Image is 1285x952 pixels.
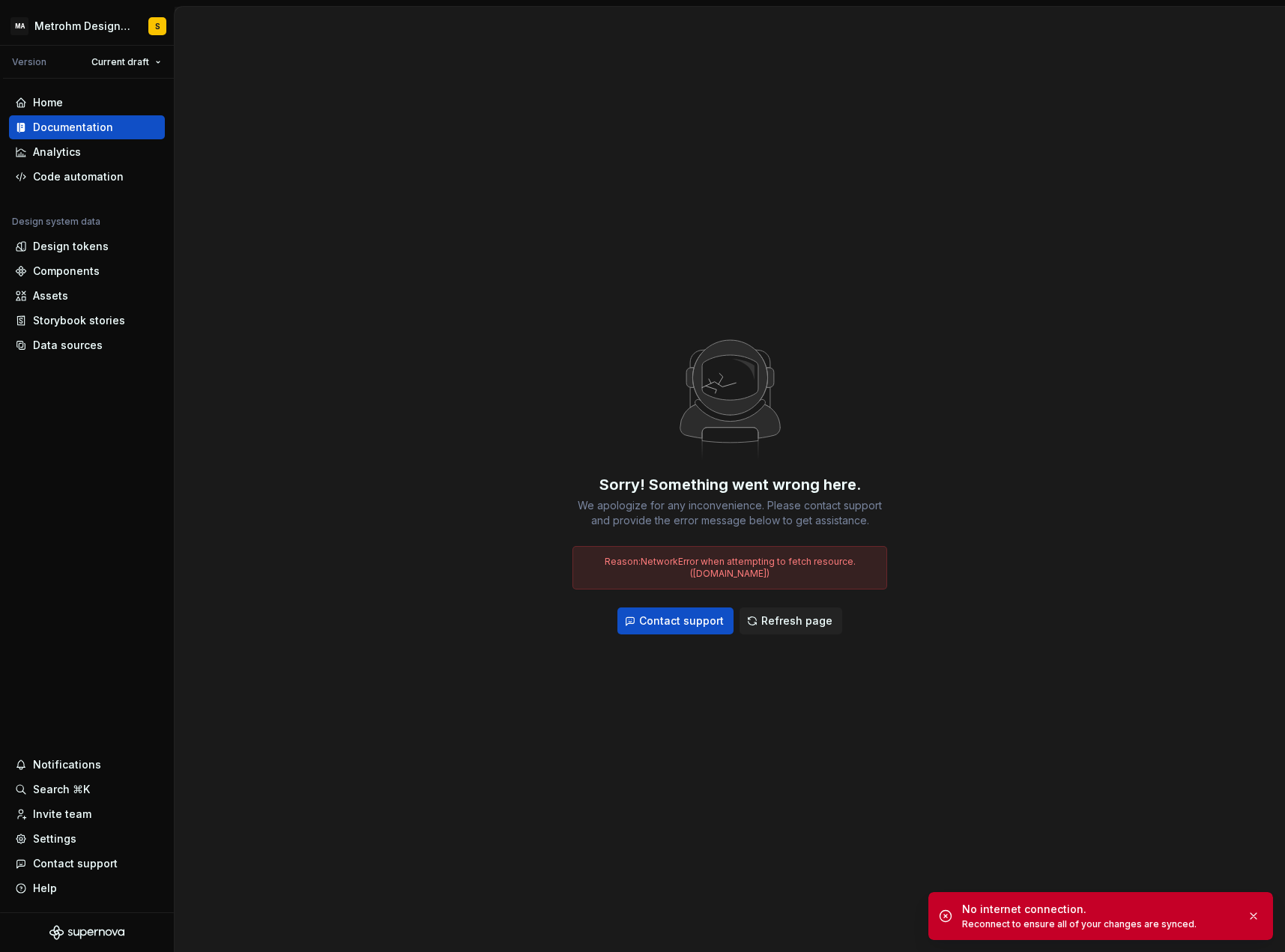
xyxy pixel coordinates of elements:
[740,607,842,634] button: Refresh page
[33,95,63,110] div: Home
[10,17,28,35] div: MA
[9,140,165,164] a: Analytics
[9,259,165,283] a: Components
[33,856,118,871] div: Contact support
[91,56,149,68] span: Current draft
[85,52,168,73] button: Current draft
[33,831,76,846] div: Settings
[3,10,171,42] button: MAMetrohm Design SystemS
[962,902,1235,917] div: No internet connection.
[617,607,734,634] button: Contact support
[572,498,887,528] div: We apologize for any inconvenience. Please contact support and provide the error message below to...
[155,20,160,32] div: S
[9,165,165,189] a: Code automation
[639,613,724,628] span: Contact support
[9,753,165,777] button: Notifications
[33,881,57,896] div: Help
[33,338,103,353] div: Data sources
[9,115,165,139] a: Documentation
[9,91,165,115] a: Home
[33,120,113,135] div: Documentation
[605,556,856,579] span: Reason: NetworkError when attempting to fetch resource. ([DOMAIN_NAME])
[33,757,101,772] div: Notifications
[761,613,832,628] span: Refresh page
[49,925,124,940] svg: Supernova Logo
[33,145,81,160] div: Analytics
[33,807,91,822] div: Invite team
[33,239,109,254] div: Design tokens
[9,876,165,900] button: Help
[33,169,124,184] div: Code automation
[9,852,165,876] button: Contact support
[9,234,165,258] a: Design tokens
[33,782,90,797] div: Search ⌘K
[9,284,165,308] a: Assets
[9,827,165,851] a: Settings
[34,19,130,34] div: Metrohm Design System
[9,333,165,357] a: Data sources
[33,288,68,303] div: Assets
[9,802,165,826] a: Invite team
[962,918,1235,930] div: Reconnect to ensure all of your changes are synced.
[9,309,165,333] a: Storybook stories
[12,216,100,228] div: Design system data
[33,313,125,328] div: Storybook stories
[33,264,100,279] div: Components
[599,474,861,495] div: Sorry! Something went wrong here.
[12,56,46,68] div: Version
[9,777,165,801] button: Search ⌘K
